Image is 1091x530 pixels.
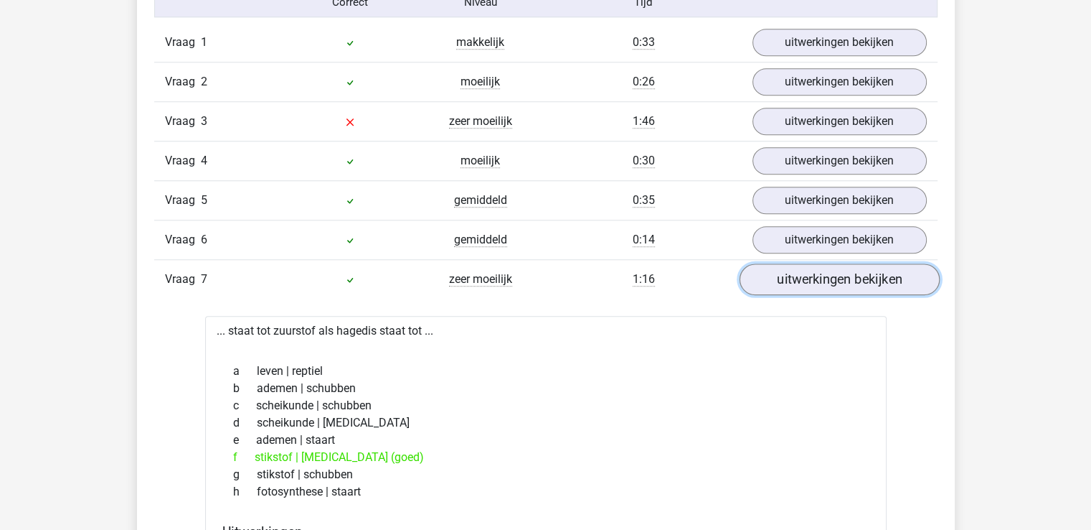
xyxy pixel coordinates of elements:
span: Vraag [165,73,201,90]
span: a [233,363,257,380]
span: gemiddeld [454,193,507,208]
span: e [233,432,256,449]
a: uitwerkingen bekijken [752,108,927,135]
div: ademen | staart [222,432,869,449]
div: stikstof | [MEDICAL_DATA] (goed) [222,449,869,466]
span: Vraag [165,152,201,169]
div: scheikunde | [MEDICAL_DATA] [222,414,869,432]
span: 1:16 [633,272,655,287]
span: moeilijk [461,75,500,89]
span: zeer moeilijk [449,114,512,129]
span: 0:14 [633,233,655,247]
a: uitwerkingen bekijken [752,187,927,214]
span: 6 [201,233,207,246]
div: stikstof | schubben [222,466,869,483]
span: Vraag [165,271,201,288]
div: scheikunde | schubben [222,397,869,414]
span: 4 [201,154,207,167]
div: fotosynthese | staart [222,483,869,501]
span: Vraag [165,231,201,248]
a: uitwerkingen bekijken [752,68,927,96]
a: uitwerkingen bekijken [739,264,939,295]
span: zeer moeilijk [449,272,512,287]
span: 0:30 [633,154,655,168]
span: c [233,397,256,414]
span: makkelijk [456,35,504,50]
span: 5 [201,193,207,207]
span: 1:46 [633,114,655,129]
div: leven | reptiel [222,363,869,380]
span: f [233,449,255,466]
span: 0:35 [633,193,655,208]
span: 0:33 [633,35,655,50]
span: h [233,483,257,501]
span: 0:26 [633,75,655,89]
div: ademen | schubben [222,380,869,397]
span: moeilijk [461,154,500,168]
span: 7 [201,272,207,286]
a: uitwerkingen bekijken [752,29,927,56]
span: gemiddeld [454,233,507,247]
span: Vraag [165,113,201,130]
span: Vraag [165,192,201,209]
span: 2 [201,75,207,88]
span: g [233,466,257,483]
a: uitwerkingen bekijken [752,226,927,254]
span: d [233,414,257,432]
span: b [233,380,257,397]
a: uitwerkingen bekijken [752,147,927,175]
span: Vraag [165,34,201,51]
span: 3 [201,114,207,128]
span: 1 [201,35,207,49]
